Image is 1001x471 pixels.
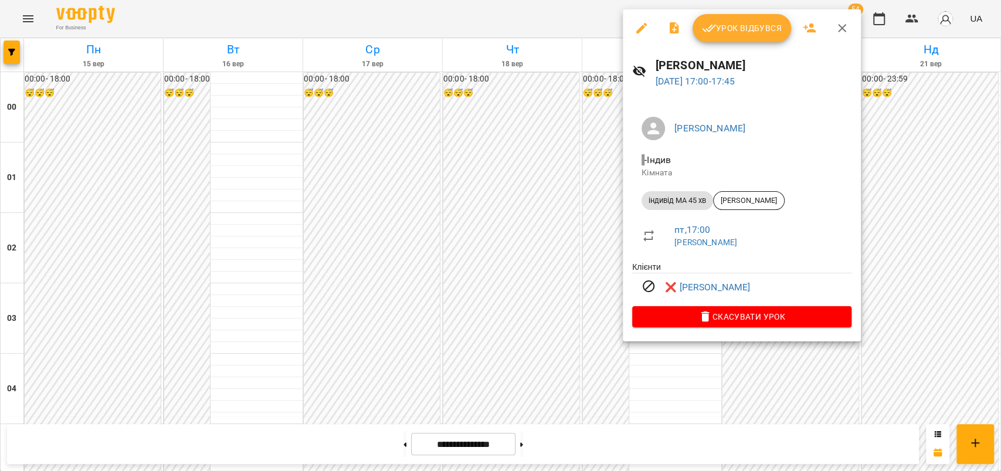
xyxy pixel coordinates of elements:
[656,56,851,74] h6: [PERSON_NAME]
[642,279,656,293] svg: Візит скасовано
[642,167,842,179] p: Кімната
[642,154,673,165] span: - Індив
[714,195,784,206] span: [PERSON_NAME]
[674,224,710,235] a: пт , 17:00
[632,306,851,327] button: Скасувати Урок
[693,14,791,42] button: Урок відбувся
[713,191,785,210] div: [PERSON_NAME]
[702,21,782,35] span: Урок відбувся
[674,123,745,134] a: [PERSON_NAME]
[665,280,750,294] a: ❌ [PERSON_NAME]
[632,261,851,306] ul: Клієнти
[674,238,737,247] a: [PERSON_NAME]
[642,195,713,206] span: індивід МА 45 хв
[642,310,842,324] span: Скасувати Урок
[656,76,735,87] a: [DATE] 17:00-17:45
